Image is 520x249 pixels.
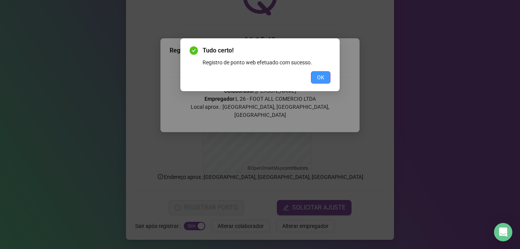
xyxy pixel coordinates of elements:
[317,73,324,82] span: OK
[203,58,330,67] div: Registro de ponto web efetuado com sucesso.
[311,71,330,84] button: OK
[494,223,512,241] div: Open Intercom Messenger
[203,46,330,55] span: Tudo certo!
[190,46,198,55] span: check-circle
